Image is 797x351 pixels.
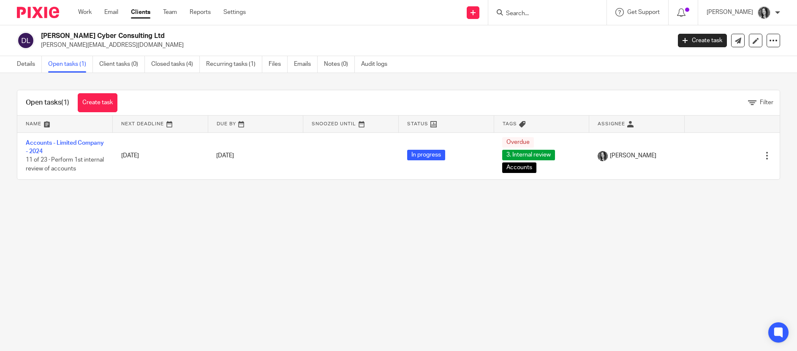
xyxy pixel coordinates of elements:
[361,56,394,73] a: Audit logs
[312,121,356,126] span: Snoozed Until
[757,6,771,19] img: brodie%203%20small.jpg
[502,150,555,160] span: 3. Internal review
[48,56,93,73] a: Open tasks (1)
[190,8,211,16] a: Reports
[41,41,665,49] p: [PERSON_NAME][EMAIL_ADDRESS][DOMAIN_NAME]
[407,121,428,126] span: Status
[294,56,318,73] a: Emails
[17,7,59,18] img: Pixie
[760,100,773,105] span: Filter
[598,151,608,161] img: brodie%203%20small.jpg
[17,32,35,49] img: svg%3E
[216,153,234,159] span: [DATE]
[113,132,208,179] td: [DATE]
[502,162,536,173] span: Accounts
[627,9,660,15] span: Get Support
[104,8,118,16] a: Email
[324,56,355,73] a: Notes (0)
[131,8,150,16] a: Clients
[503,121,517,126] span: Tags
[707,8,753,16] p: [PERSON_NAME]
[17,56,42,73] a: Details
[26,98,69,107] h1: Open tasks
[99,56,145,73] a: Client tasks (0)
[41,32,540,40] h2: [PERSON_NAME] Cyber Consulting Ltd
[78,93,117,112] a: Create task
[610,151,656,160] span: [PERSON_NAME]
[269,56,288,73] a: Files
[678,34,727,47] a: Create task
[26,157,104,172] span: 11 of 23 · Perform 1st internal review of accounts
[26,140,104,154] a: Accounts - Limited Company - 2024
[163,8,177,16] a: Team
[61,99,69,106] span: (1)
[407,150,445,160] span: In progress
[505,10,581,18] input: Search
[78,8,92,16] a: Work
[502,137,534,148] span: Overdue
[206,56,262,73] a: Recurring tasks (1)
[151,56,200,73] a: Closed tasks (4)
[223,8,246,16] a: Settings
